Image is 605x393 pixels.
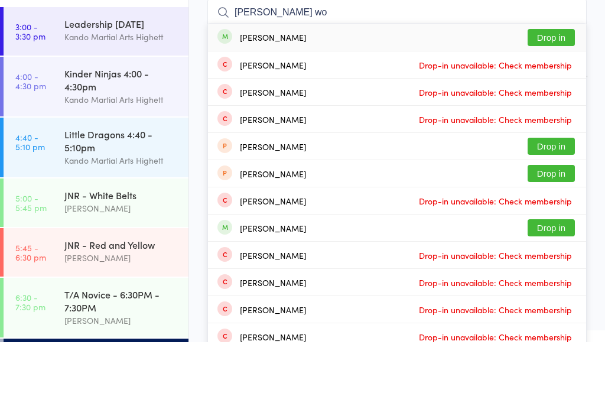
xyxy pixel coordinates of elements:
button: Drop in [528,189,575,206]
div: Any location [85,33,144,46]
span: Drop-in unavailable: Check membership [416,161,575,179]
div: [PERSON_NAME] [240,383,306,392]
a: 5:00 -5:45 pmJNR - White Belts[PERSON_NAME] [4,229,188,278]
div: [PERSON_NAME] [240,301,306,311]
button: Drop in [528,270,575,287]
div: Leadership [DATE] [64,68,178,81]
time: 3:00 - 3:30 pm [15,73,45,92]
div: [PERSON_NAME] [240,329,306,338]
div: [PERSON_NAME] [64,365,178,378]
div: JNR - Red and Yellow [64,289,178,302]
div: [PERSON_NAME] [240,83,306,93]
a: [DATE] [15,33,44,46]
div: [PERSON_NAME] [240,247,306,256]
span: Drop-in unavailable: Check membership [416,107,575,125]
span: Drop-in unavailable: Check membership [416,134,575,152]
div: T/A Novice - 6:30PM - 7:30PM [64,339,178,365]
span: Drop-in unavailable: Check membership [416,352,575,369]
div: [PERSON_NAME] [240,165,306,175]
div: Events for [15,13,73,33]
span: Drop-in unavailable: Check membership [416,324,575,342]
time: 5:00 - 5:45 pm [15,244,47,263]
input: Search [207,50,587,77]
time: 5:45 - 6:30 pm [15,294,46,313]
div: [PERSON_NAME] [240,138,306,148]
div: Kinder Ninjas 4:00 - 4:30pm [64,118,178,144]
div: [PERSON_NAME] [240,356,306,365]
div: Little Dragons 4:40 - 5:10pm [64,178,178,204]
a: 6:30 -7:30 pmT/A Novice - 6:30PM - 7:30PM[PERSON_NAME] [4,329,188,388]
button: Drop in [528,216,575,233]
div: [PERSON_NAME] [64,302,178,316]
a: 4:40 -5:10 pmLittle Dragons 4:40 - 5:10pmKando Martial Arts Highett [4,168,188,228]
div: [PERSON_NAME] [240,220,306,229]
time: 4:00 - 4:30 pm [15,122,46,141]
a: 5:45 -6:30 pmJNR - Red and Yellow[PERSON_NAME] [4,279,188,327]
span: Big Mats - 1 [207,21,587,33]
div: [PERSON_NAME] [64,252,178,266]
div: At [85,13,144,33]
a: 3:00 -3:30 pmLeadership [DATE]Kando Martial Arts Highett [4,58,188,106]
span: Kando Martial Arts Highett [207,9,568,21]
div: [PERSON_NAME] [240,193,306,202]
span: Drop-in unavailable: Check membership [416,243,575,261]
a: 4:00 -4:30 pmKinder Ninjas 4:00 - 4:30pmKando Martial Arts Highett [4,108,188,167]
time: 6:30 - 7:30 pm [15,343,45,362]
div: [PERSON_NAME] [240,274,306,284]
time: 4:40 - 5:10 pm [15,183,45,202]
button: Drop in [528,80,575,97]
div: Kando Martial Arts Highett [64,81,178,95]
div: Kando Martial Arts Highett [64,144,178,157]
div: Kando Martial Arts Highett [64,204,178,218]
span: Drop-in unavailable: Check membership [416,297,575,315]
div: [PERSON_NAME] [240,111,306,121]
div: JNR - White Belts [64,239,178,252]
